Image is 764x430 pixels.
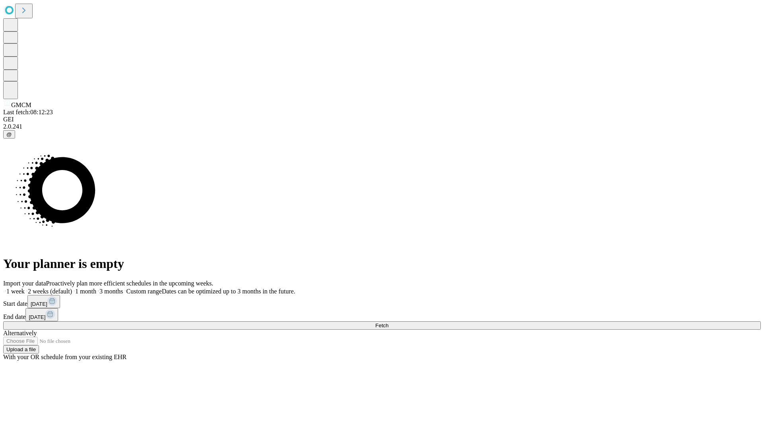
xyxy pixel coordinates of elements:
[3,280,46,287] span: Import your data
[28,288,72,295] span: 2 weeks (default)
[99,288,123,295] span: 3 months
[3,109,53,115] span: Last fetch: 08:12:23
[25,308,58,321] button: [DATE]
[3,256,761,271] h1: Your planner is empty
[375,322,388,328] span: Fetch
[3,116,761,123] div: GEI
[3,345,39,354] button: Upload a file
[6,131,12,137] span: @
[75,288,96,295] span: 1 month
[126,288,162,295] span: Custom range
[3,354,127,360] span: With your OR schedule from your existing EHR
[6,288,25,295] span: 1 week
[3,308,761,321] div: End date
[3,330,37,336] span: Alternatively
[3,130,15,139] button: @
[3,295,761,308] div: Start date
[27,295,60,308] button: [DATE]
[3,123,761,130] div: 2.0.241
[11,102,31,108] span: GMCM
[29,314,45,320] span: [DATE]
[162,288,295,295] span: Dates can be optimized up to 3 months in the future.
[31,301,47,307] span: [DATE]
[3,321,761,330] button: Fetch
[46,280,213,287] span: Proactively plan more efficient schedules in the upcoming weeks.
